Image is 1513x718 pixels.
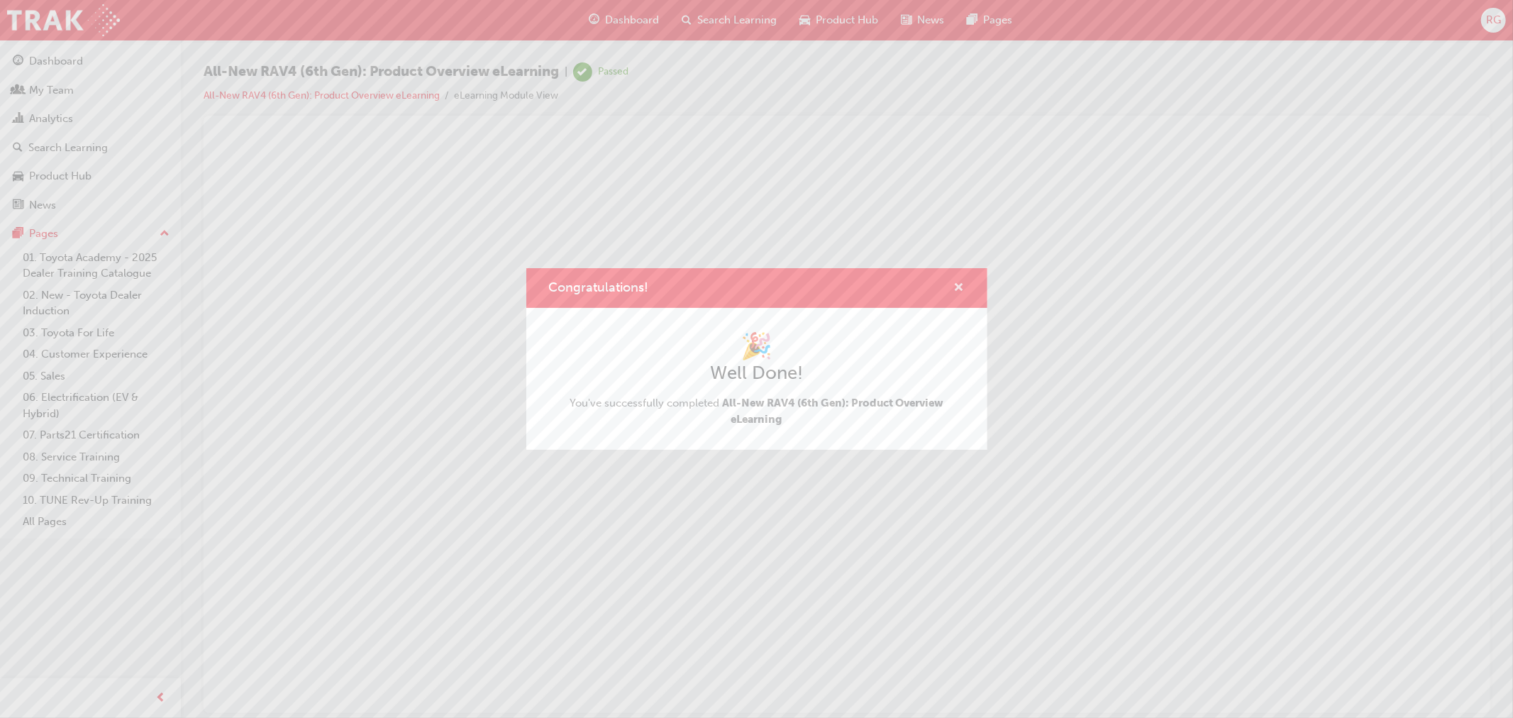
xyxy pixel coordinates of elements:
h1: 🎉 [549,331,965,362]
span: You've successfully completed [549,395,965,427]
div: 👋 Bye! [6,213,1258,238]
span: cross-icon [954,282,965,295]
span: All-New RAV4 (6th Gen): Product Overview eLearning [722,397,943,426]
h2: Well Done! [549,362,965,385]
div: You may now leave this page. [6,252,1258,268]
span: Congratulations! [549,280,649,295]
button: cross-icon [954,280,965,297]
div: Congratulations! [526,268,987,451]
